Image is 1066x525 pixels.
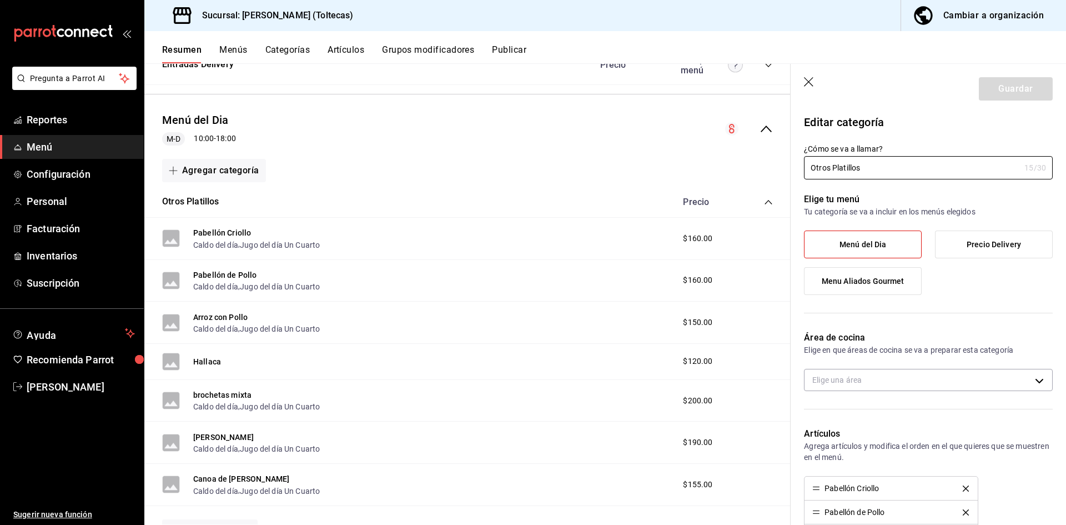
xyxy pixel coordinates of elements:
div: Pabellón de Pollo [824,508,884,516]
a: Pregunta a Parrot AI [8,81,137,92]
button: Agregar categoría [162,159,266,182]
div: 15 /30 [1024,162,1046,173]
button: Caldo del día [193,281,238,292]
button: Jugo del día Un Cuarto [240,323,320,334]
button: collapse-category-row [764,61,773,69]
button: Canoa de [PERSON_NAME] [193,473,289,484]
div: Precio [589,59,660,70]
button: brochetas mixta [193,389,252,401]
button: Otros Platillos [162,196,219,208]
button: Jugo del día Un Cuarto [240,443,320,454]
button: Jugo del día Un Cuarto [240,401,320,412]
p: Elige en que áreas de cocina se va a preparar esta categoría [804,344,1053,356]
span: $155.00 [683,479,712,491]
div: , [193,281,320,292]
button: Grupos modificadores [382,44,474,63]
button: Caldo del día [193,401,238,412]
h3: Sucursal: [PERSON_NAME] (Toltecas) [193,9,353,22]
p: Área de cocina [804,331,1053,344]
span: Menú del Dia [839,240,887,249]
button: Pabellón Criollo [193,227,251,238]
button: Arroz con Pollo [193,312,248,323]
span: $160.00 [683,233,712,244]
button: Artículos [328,44,364,63]
div: , [193,238,320,250]
div: Precio [672,197,743,207]
div: , [193,443,320,454]
button: Caldo del día [193,239,238,251]
span: Sugerir nueva función [13,509,135,521]
p: Tu categoría se va a incluir en los menús elegidos [804,206,1053,217]
p: Artículos [804,427,1053,441]
div: collapse-menu-row [144,103,791,155]
span: Personal [27,194,135,209]
span: Suscripción [27,276,135,291]
button: collapse-category-row [764,198,773,207]
span: Precio Delivery [967,240,1021,249]
span: Recomienda Parrot [27,352,135,367]
div: , [193,401,320,412]
p: Editar categoría [804,114,1053,131]
button: Jugo del día Un Cuarto [240,486,320,497]
label: ¿Cómo se va a llamar? [804,145,1053,153]
button: Caldo del día [193,323,238,334]
p: Agrega artículos y modifica el orden en el que quieres que se muestren en el menú. [804,441,1053,463]
div: navigation tabs [162,44,1066,63]
span: Reportes [27,112,135,127]
span: Elige una área [812,376,862,384]
button: Entradas Delivery [162,58,234,71]
span: Menú [27,139,135,154]
span: Ayuda [27,327,120,340]
button: Pabellón de Pollo [193,269,257,281]
button: Jugo del día Un Cuarto [240,281,320,292]
span: $150.00 [683,317,712,328]
button: Pregunta a Parrot AI [12,67,137,90]
button: Menús [219,44,247,63]
span: Inventarios [27,248,135,263]
button: Categorías [265,44,310,63]
span: Configuración [27,167,135,182]
span: Menu Aliados Gourmet [822,277,904,286]
div: , [193,484,320,496]
span: [PERSON_NAME] [27,379,135,394]
button: Caldo del día [193,443,238,454]
span: $120.00 [683,356,712,367]
button: Menú del Dia [162,112,229,128]
div: Precio por menú [665,54,743,76]
p: Elige tu menú [804,193,1053,206]
div: Pabellón Criollo [824,484,879,492]
button: Caldo del día [193,486,238,497]
div: Cambiar a organización [943,8,1044,23]
button: delete [955,509,977,516]
button: Resumen [162,44,202,63]
button: Jugo del día Un Cuarto [240,239,320,251]
span: M-D [162,133,185,145]
button: open_drawer_menu [122,29,131,38]
span: Pregunta a Parrot AI [30,73,119,84]
div: , [193,323,320,334]
button: delete [955,486,977,492]
span: Facturación [27,221,135,236]
span: $160.00 [683,274,712,286]
button: Publicar [492,44,526,63]
span: $200.00 [683,395,712,407]
button: [PERSON_NAME] [193,432,254,443]
div: 10:00 - 18:00 [162,132,236,146]
span: $190.00 [683,437,712,448]
button: Hallaca [193,356,221,367]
